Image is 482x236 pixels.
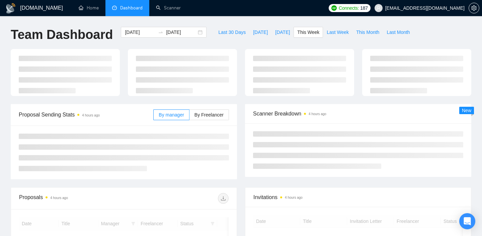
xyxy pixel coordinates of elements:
a: homeHome [79,5,99,11]
span: Proposal Sending Stats [19,110,153,119]
span: Connects: [339,4,359,12]
button: This Week [294,27,323,38]
span: to [158,30,163,35]
input: End date [166,29,196,36]
span: [DATE] [275,29,290,36]
span: By Freelancer [194,112,224,117]
button: setting [469,3,479,13]
img: logo [5,3,16,14]
span: setting [469,5,479,11]
span: [DATE] [253,29,268,36]
span: 187 [360,4,368,12]
div: Open Intercom Messenger [459,213,475,229]
time: 4 hours ago [50,196,68,200]
time: 4 hours ago [309,112,326,116]
span: dashboard [112,5,117,10]
span: Last Month [387,29,410,36]
button: Last Month [383,27,413,38]
button: This Month [352,27,383,38]
input: Start date [125,29,155,36]
time: 4 hours ago [82,113,100,117]
span: swap-right [158,30,163,35]
a: setting [469,5,479,11]
span: This Week [297,29,319,36]
div: Proposals [19,193,124,204]
button: Last 30 Days [215,27,249,38]
span: Invitations [253,193,463,201]
span: By manager [159,112,184,117]
time: 4 hours ago [285,196,303,199]
button: [DATE] [271,27,294,38]
span: Last 30 Days [218,29,246,36]
button: Last Week [323,27,352,38]
a: searchScanner [156,5,181,11]
span: Scanner Breakdown [253,109,463,118]
img: upwork-logo.png [331,5,337,11]
span: Dashboard [120,5,143,11]
span: user [376,6,381,10]
h1: Team Dashboard [11,27,113,43]
span: New [462,108,471,113]
span: This Month [356,29,379,36]
button: [DATE] [249,27,271,38]
span: Last Week [327,29,349,36]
